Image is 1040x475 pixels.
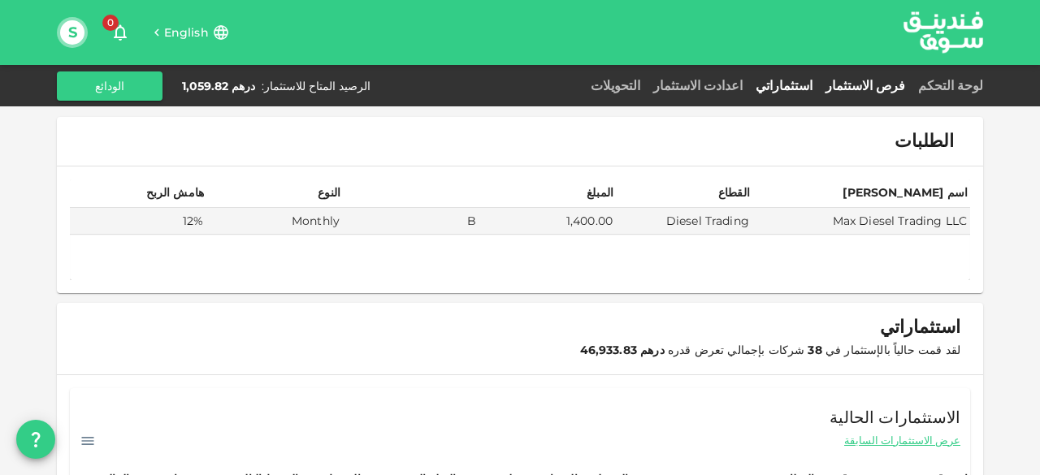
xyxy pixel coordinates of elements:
button: 0 [104,16,136,49]
span: 0 [102,15,119,31]
a: لوحة التحكم [912,78,983,93]
span: استثماراتي [880,316,960,339]
td: 12% [70,208,206,235]
span: English [164,25,209,40]
button: الودائع [57,71,162,101]
a: استثماراتي [749,78,819,93]
span: لقد قمت حالياً بالإستثمار في شركات بإجمالي تعرض قدره [580,343,960,357]
td: B [343,208,479,235]
div: القطاع [709,183,750,202]
td: Monthly [206,208,343,235]
strong: 38 [808,343,821,357]
div: اسم الشركة [843,183,968,202]
img: logo [882,1,1004,63]
strong: درهم 46,933.83 [580,343,665,357]
a: التحويلات [584,78,647,93]
div: المبلغ [573,183,613,202]
button: question [16,420,55,459]
a: logo [903,1,983,63]
button: S [60,20,84,45]
a: اعدادت الاستثمار [647,78,749,93]
td: 1,400.00 [479,208,616,235]
span: الطلبات [895,130,954,153]
div: درهم 1,059.82 [182,78,255,94]
div: هامش الربح [146,183,205,202]
span: الاستثمارات الحالية [830,404,960,430]
td: Diesel Trading [616,208,752,235]
a: فرص الاستثمار [819,78,912,93]
div: النوع [300,183,340,202]
td: Max Diesel Trading LLC [752,208,970,235]
div: الرصيد المتاح للاستثمار : [262,78,370,94]
span: عرض الاستثمارات السابقة [844,433,960,448]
